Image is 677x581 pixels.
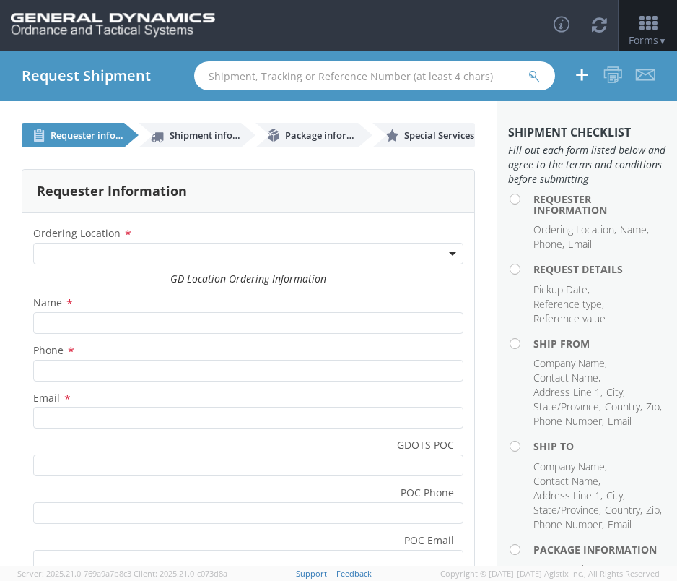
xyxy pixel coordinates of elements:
li: City [606,385,625,400]
li: Number [560,562,599,577]
span: Special Services [404,129,474,142]
h4: Request Shipment [22,68,151,84]
i: GD Location Ordering Information [170,272,326,285]
li: Country [605,400,642,414]
span: Fill out each form listed below and agree to the terms and conditions before submitting [508,143,666,186]
li: Country [605,503,642,517]
span: Requester information [51,129,152,142]
li: Length [603,562,636,577]
li: Email [608,414,632,429]
span: Copyright © [DATE]-[DATE] Agistix Inc., All Rights Reserved [440,568,660,580]
a: Requester information [22,123,124,147]
li: Phone Number [533,517,604,532]
span: Shipment information [170,129,269,142]
a: Shipment information [139,123,241,147]
span: Ordering Location [33,226,121,240]
span: POC Phone [401,486,454,502]
span: Forms [629,33,667,47]
h4: Requester Information [533,194,666,216]
li: Type [533,562,556,577]
li: Reference value [533,311,606,326]
li: Contact Name [533,474,600,489]
h4: Package Information [533,544,666,555]
li: Phone Number [533,414,604,429]
li: Address Line 1 [533,385,603,400]
li: Company Name [533,460,607,474]
a: Special Services [372,123,475,147]
h4: Ship From [533,338,666,349]
li: Address Line 1 [533,489,603,503]
li: Reference type [533,297,604,311]
li: City [606,489,625,503]
li: Ordering Location [533,223,616,237]
li: Email [608,517,632,532]
h4: Request Details [533,264,666,275]
img: gd-ots-0c3321f2eb4c994f95cb.png [11,13,215,38]
li: Phone [533,237,564,251]
span: Email [33,391,60,405]
span: Client: 2025.21.0-c073d8a [134,568,227,579]
li: Email [568,237,592,251]
li: Pickup Date [533,283,590,297]
span: Name [33,296,62,309]
span: Package information [285,129,379,142]
h4: Ship To [533,441,666,452]
h3: Requester Information [37,184,187,199]
a: Feedback [336,568,372,579]
a: Support [296,568,327,579]
li: Zip [646,400,662,414]
span: POC Email [404,533,454,550]
input: Shipment, Tracking or Reference Number (at least 4 chars) [194,61,555,90]
span: GDOTS POC [397,438,454,455]
h3: Shipment Checklist [508,126,666,139]
li: Contact Name [533,371,600,385]
li: Zip [646,503,662,517]
a: Package information [255,123,358,147]
li: State/Province [533,503,601,517]
span: Phone [33,343,64,357]
li: Name [620,223,649,237]
li: Company Name [533,356,607,371]
li: State/Province [533,400,601,414]
span: Server: 2025.21.0-769a9a7b8c3 [17,568,131,579]
span: ▼ [658,35,667,47]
